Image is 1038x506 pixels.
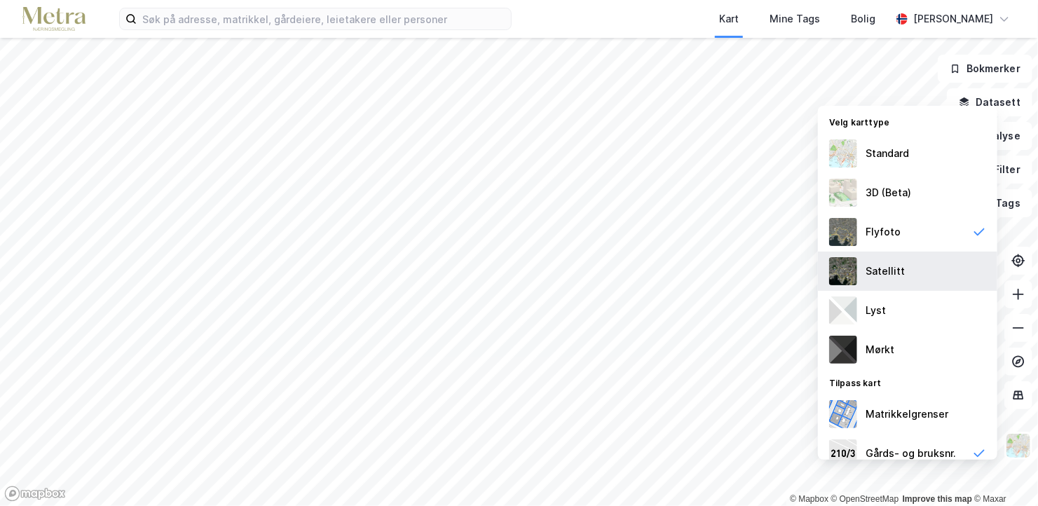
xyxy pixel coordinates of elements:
[818,109,997,134] div: Velg karttype
[938,55,1032,83] button: Bokmerker
[866,406,948,423] div: Matrikkelgrenser
[829,139,857,167] img: Z
[866,145,909,162] div: Standard
[866,302,886,319] div: Lyst
[866,224,901,240] div: Flyfoto
[866,184,911,201] div: 3D (Beta)
[1005,432,1032,459] img: Z
[866,341,894,358] div: Mørkt
[4,486,66,502] a: Mapbox homepage
[967,189,1032,217] button: Tags
[947,88,1032,116] button: Datasett
[22,7,86,32] img: metra-logo.256734c3b2bbffee19d4.png
[137,8,511,29] input: Søk på adresse, matrikkel, gårdeiere, leietakere eller personer
[968,439,1038,506] iframe: Chat Widget
[829,400,857,428] img: cadastreBorders.cfe08de4b5ddd52a10de.jpeg
[790,494,828,504] a: Mapbox
[829,179,857,207] img: Z
[866,445,956,462] div: Gårds- og bruksnr.
[851,11,875,27] div: Bolig
[866,263,905,280] div: Satellitt
[719,11,739,27] div: Kart
[829,296,857,324] img: luj3wr1y2y3+OchiMxRmMxRlscgabnMEmZ7DJGWxyBpucwSZnsMkZbHIGm5zBJmewyRlscgabnMEmZ7DJGWxyBpucwSZnsMkZ...
[968,439,1038,506] div: Kontrollprogram for chat
[829,257,857,285] img: 9k=
[818,369,997,395] div: Tilpass kart
[913,11,993,27] div: [PERSON_NAME]
[829,336,857,364] img: nCdM7BzjoCAAAAAElFTkSuQmCC
[903,494,972,504] a: Improve this map
[829,218,857,246] img: Z
[770,11,820,27] div: Mine Tags
[831,494,899,504] a: OpenStreetMap
[829,439,857,467] img: cadastreKeys.547ab17ec502f5a4ef2b.jpeg
[965,156,1032,184] button: Filter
